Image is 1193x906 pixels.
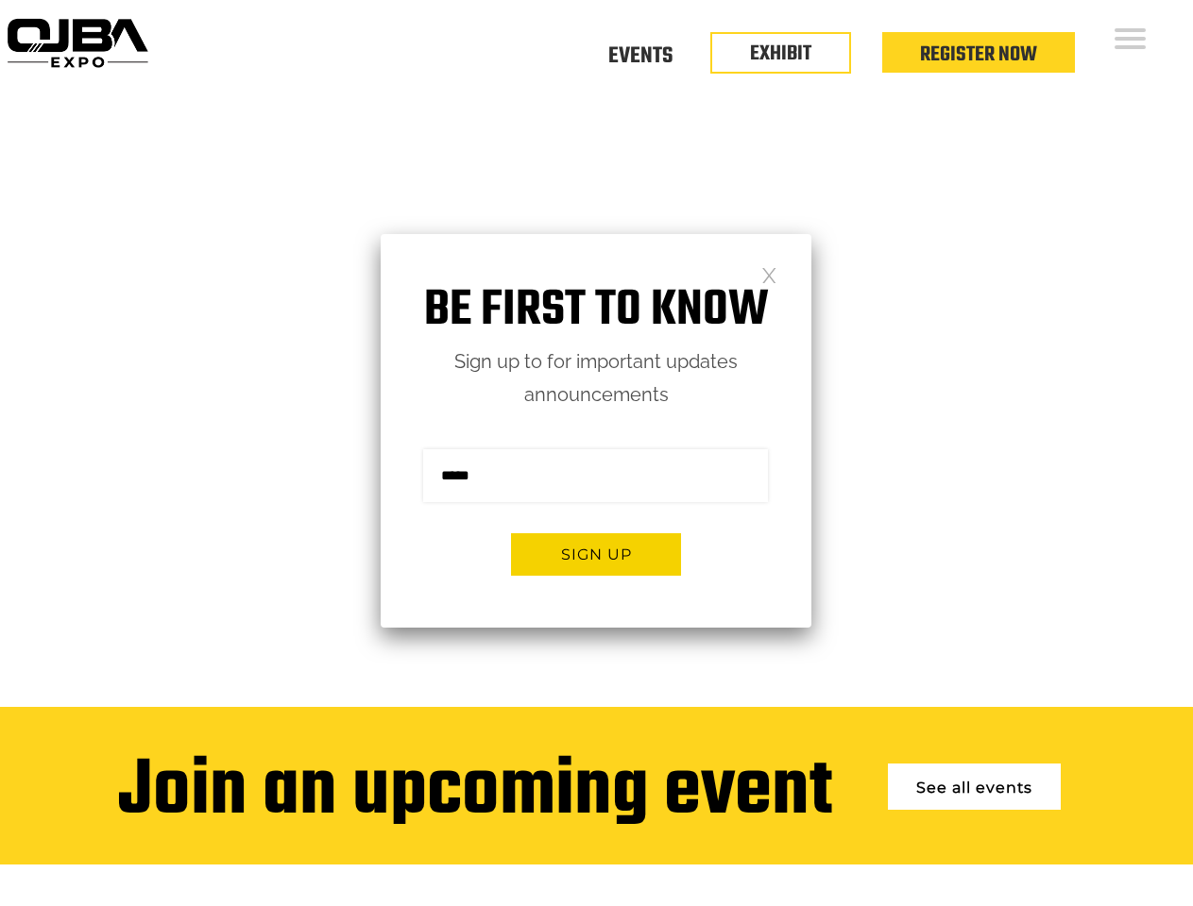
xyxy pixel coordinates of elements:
a: Register Now [920,39,1037,71]
p: Sign up to for important updates announcements [381,345,811,411]
div: Join an upcoming event [118,749,832,836]
a: Close [761,266,777,282]
h1: Be first to know [381,281,811,341]
button: Sign up [511,533,681,576]
a: See all events [888,763,1061,810]
a: EXHIBIT [750,38,811,70]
